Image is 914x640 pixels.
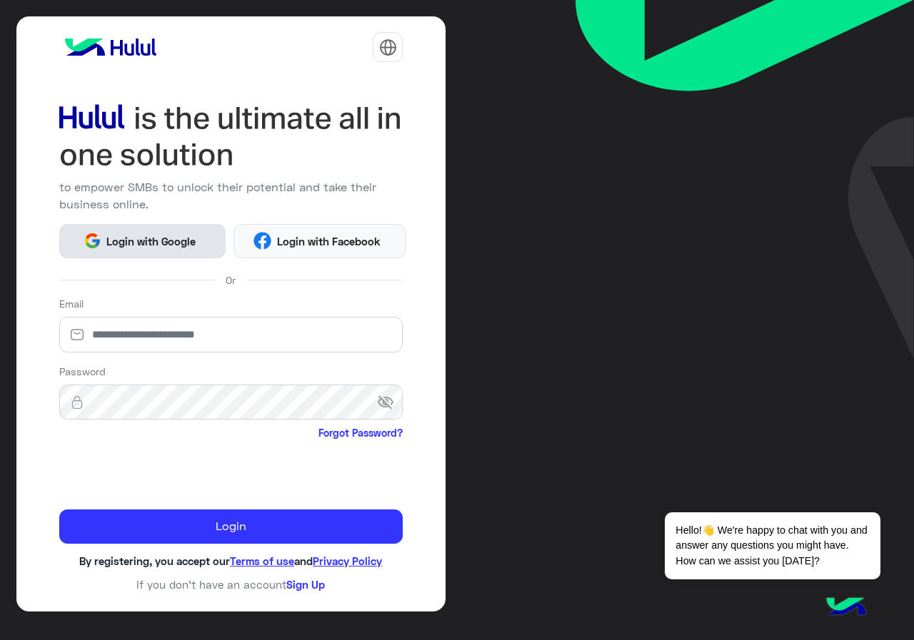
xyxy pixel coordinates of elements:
[59,443,276,499] iframe: reCAPTCHA
[233,224,406,258] button: Login with Facebook
[318,425,403,440] a: Forgot Password?
[59,578,403,591] h6: If you don’t have an account
[59,33,162,61] img: logo
[253,232,271,250] img: Facebook
[84,232,101,250] img: Google
[101,233,201,250] span: Login with Google
[286,578,325,591] a: Sign Up
[271,233,386,250] span: Login with Facebook
[59,224,226,258] button: Login with Google
[377,390,403,415] span: visibility_off
[294,554,313,567] span: and
[821,583,871,633] img: hulul-logo.png
[59,395,95,410] img: lock
[59,100,403,173] img: hululLoginTitle_EN.svg
[59,364,106,379] label: Password
[59,327,95,342] img: email
[59,509,403,544] button: Login
[226,273,236,288] span: Or
[79,554,230,567] span: By registering, you accept our
[59,178,403,213] p: to empower SMBs to unlock their potential and take their business online.
[665,512,880,579] span: Hello!👋 We're happy to chat with you and answer any questions you might have. How can we assist y...
[59,296,84,311] label: Email
[313,554,382,567] a: Privacy Policy
[379,39,397,56] img: tab
[230,554,294,567] a: Terms of use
